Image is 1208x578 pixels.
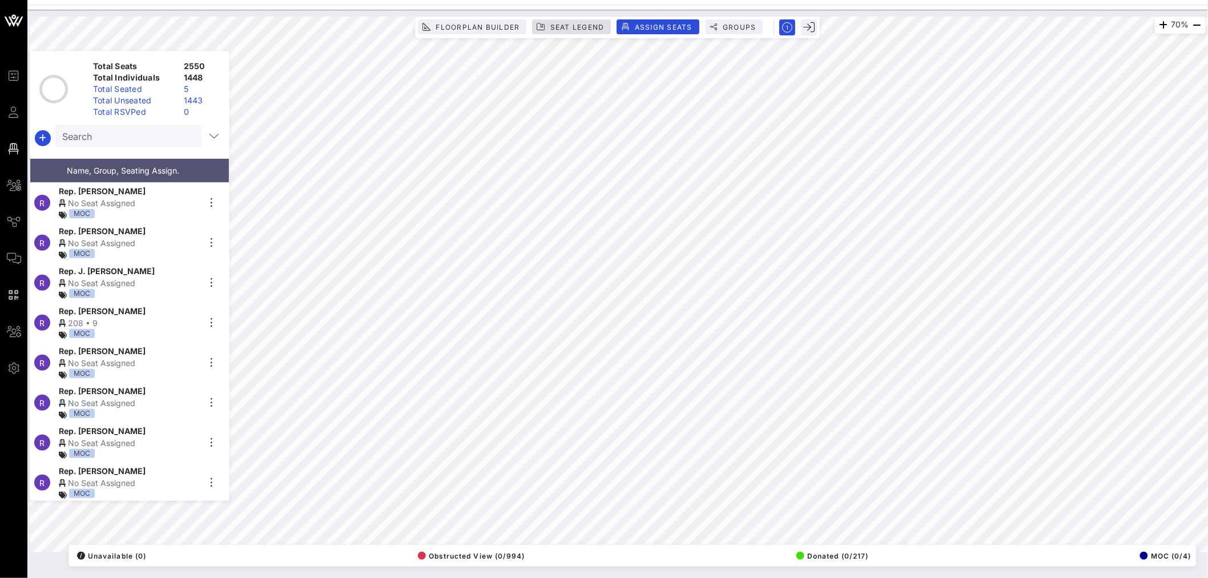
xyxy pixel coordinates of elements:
span: Name, Group, Seating Assign. [67,166,179,175]
div: 0 [179,106,224,118]
div: Total Seats [88,61,179,72]
span: Seat Legend [550,23,605,31]
div: No Seat Assigned [59,477,199,489]
span: R [40,478,45,488]
div: Total RSVPed [88,106,179,118]
div: MOC [69,249,95,258]
div: Total Individuals [88,72,179,83]
div: No Seat Assigned [59,397,199,409]
div: MOC [69,209,95,218]
span: Rep. [PERSON_NAME] [59,345,146,357]
div: MOC [69,329,95,338]
div: 2550 [179,61,224,72]
div: MOC [69,449,95,458]
div: MOC [69,369,95,378]
span: Rep. [PERSON_NAME] [59,425,146,437]
div: No Seat Assigned [59,237,199,249]
span: R [40,358,45,368]
span: R [40,278,45,288]
button: Assign Seats [617,19,699,34]
div: No Seat Assigned [59,437,199,449]
span: Unavailable (0) [77,552,146,560]
span: MOC (0/4) [1140,552,1191,560]
span: Donated (0/217) [796,552,868,560]
button: Groups [705,19,763,34]
button: Seat Legend [533,19,611,34]
div: No Seat Assigned [59,357,199,369]
span: Rep. [PERSON_NAME] [59,185,146,197]
div: 5 [179,83,224,95]
span: Rep. [PERSON_NAME] [59,385,146,397]
div: No Seat Assigned [59,197,199,209]
span: Rep. [PERSON_NAME] [59,465,146,477]
span: R [40,198,45,208]
div: / [77,552,85,560]
span: R [40,398,45,408]
button: MOC (0/4) [1137,548,1191,564]
span: Rep. [PERSON_NAME] [59,225,146,237]
button: /Unavailable (0) [74,548,146,564]
div: 1448 [179,72,224,83]
div: Total Seated [88,83,179,95]
div: No Seat Assigned [59,277,199,289]
div: Total Unseated [88,95,179,106]
span: Rep. [PERSON_NAME] [59,305,146,317]
div: 208 • 9 [59,317,199,329]
span: R [40,238,45,248]
div: 70% [1155,17,1206,34]
span: R [40,318,45,328]
span: R [40,438,45,448]
span: Obstructed View (0/994) [418,552,525,560]
span: Groups [722,23,756,31]
div: MOC [69,289,95,298]
span: Assign Seats [634,23,692,31]
button: Floorplan Builder [418,19,526,34]
button: Donated (0/217) [793,548,868,564]
div: MOC [69,409,95,418]
div: 1443 [179,95,224,106]
span: Floorplan Builder [435,23,520,31]
span: Rep. J. [PERSON_NAME] [59,265,155,277]
button: Obstructed View (0/994) [414,548,525,564]
div: MOC [69,489,95,498]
